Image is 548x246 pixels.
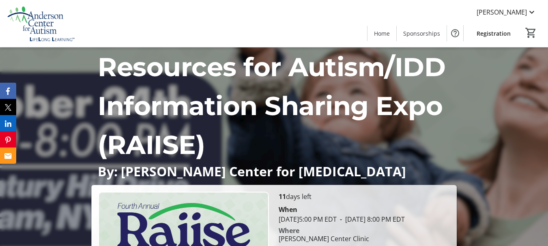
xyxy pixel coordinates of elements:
[477,29,511,38] span: Registration
[337,215,405,224] span: [DATE] 8:00 PM EDT
[524,26,538,40] button: Cart
[447,25,463,41] button: Help
[337,215,345,224] span: -
[279,234,387,244] div: [PERSON_NAME] Center Clinic
[367,26,396,41] a: Home
[98,164,450,178] p: By: [PERSON_NAME] Center for [MEDICAL_DATA]
[279,215,337,224] span: [DATE] 5:00 PM EDT
[374,29,390,38] span: Home
[279,192,449,201] p: days left
[5,3,77,44] img: Anderson Center for Autism's Logo
[470,26,517,41] a: Registration
[470,6,543,19] button: [PERSON_NAME]
[403,29,440,38] span: Sponsorships
[98,47,450,164] p: Resources for Autism/IDD Information Sharing Expo (RAIISE)
[279,227,299,234] div: Where
[397,26,447,41] a: Sponsorships
[477,7,527,17] span: [PERSON_NAME]
[279,192,286,201] span: 11
[279,205,297,214] div: When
